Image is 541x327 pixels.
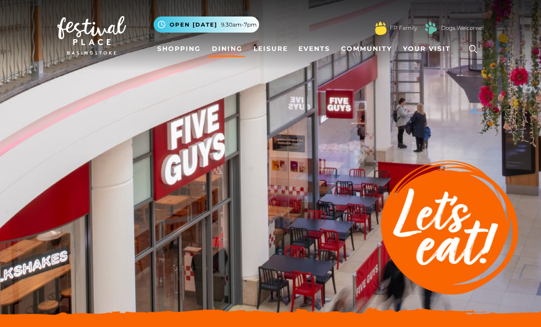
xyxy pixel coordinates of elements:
[154,40,204,57] a: Shopping
[154,17,259,33] button: Open [DATE] 9.30am-7pm
[57,16,126,55] img: Festival Place Logo
[441,24,484,32] a: Dogs Welcome!
[221,21,257,29] span: 9.30am-7pm
[170,21,217,29] span: Open [DATE]
[295,40,334,57] a: Events
[399,40,459,57] a: Your Visit
[390,24,417,32] a: FP Family
[208,40,246,57] a: Dining
[403,44,451,54] span: Your Visit
[250,40,292,57] a: Leisure
[337,40,396,57] a: Community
